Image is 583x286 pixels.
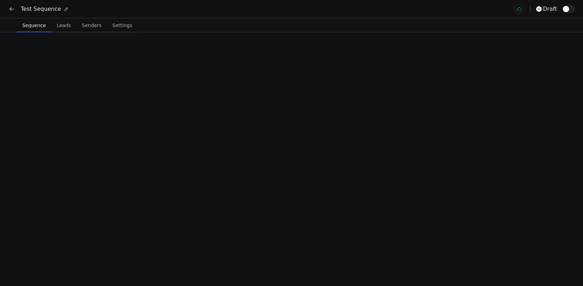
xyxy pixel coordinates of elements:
[19,20,49,30] span: Sequence
[54,20,74,30] span: Leads
[79,20,104,30] span: Senders
[543,5,557,13] span: draft
[21,5,61,13] span: Test Sequence
[110,20,135,30] span: Settings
